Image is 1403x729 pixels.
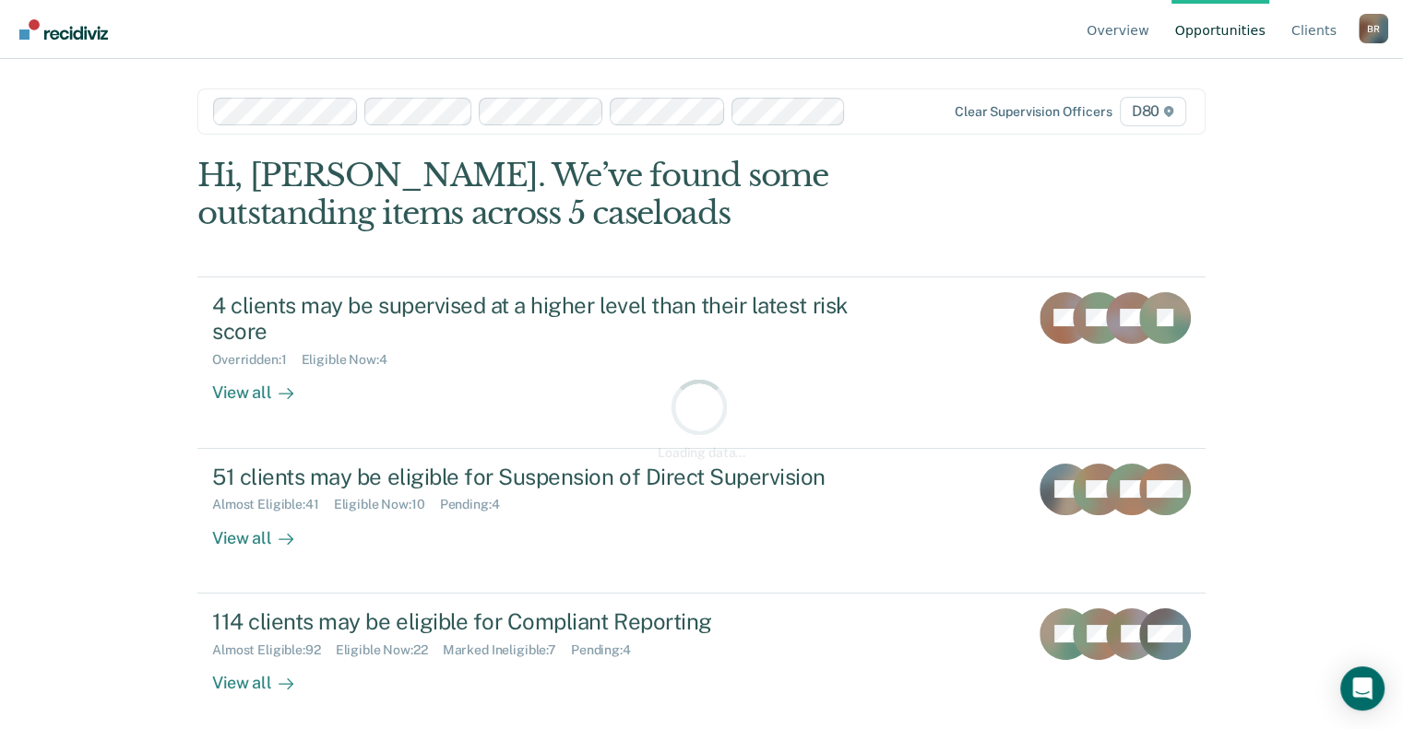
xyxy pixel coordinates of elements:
[1340,666,1385,711] div: Open Intercom Messenger
[334,497,440,512] div: Eligible Now : 10
[19,19,108,40] img: Recidiviz
[212,464,860,490] div: 51 clients may be eligible for Suspension of Direct Supervision
[212,657,315,693] div: View all
[197,157,1004,232] div: Hi, [PERSON_NAME]. We’ve found some outstanding items across 5 caseloads
[301,352,401,368] div: Eligible Now : 4
[440,497,515,512] div: Pending : 4
[212,497,334,512] div: Almost Eligible : 41
[955,104,1112,120] div: Clear supervision officers
[212,292,860,346] div: 4 clients may be supervised at a higher level than their latest risk score
[571,642,646,658] div: Pending : 4
[212,608,860,635] div: 114 clients may be eligible for Compliant Reporting
[1120,97,1186,126] span: D80
[336,642,443,658] div: Eligible Now : 22
[197,276,1206,449] a: 4 clients may be supervised at a higher level than their latest risk scoreOverridden:1Eligible No...
[197,449,1206,594] a: 51 clients may be eligible for Suspension of Direct SupervisionAlmost Eligible:41Eligible Now:10P...
[212,352,301,368] div: Overridden : 1
[1359,14,1388,43] button: Profile dropdown button
[212,512,315,548] div: View all
[443,642,571,658] div: Marked Ineligible : 7
[212,368,315,404] div: View all
[1359,14,1388,43] div: B R
[212,642,336,658] div: Almost Eligible : 92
